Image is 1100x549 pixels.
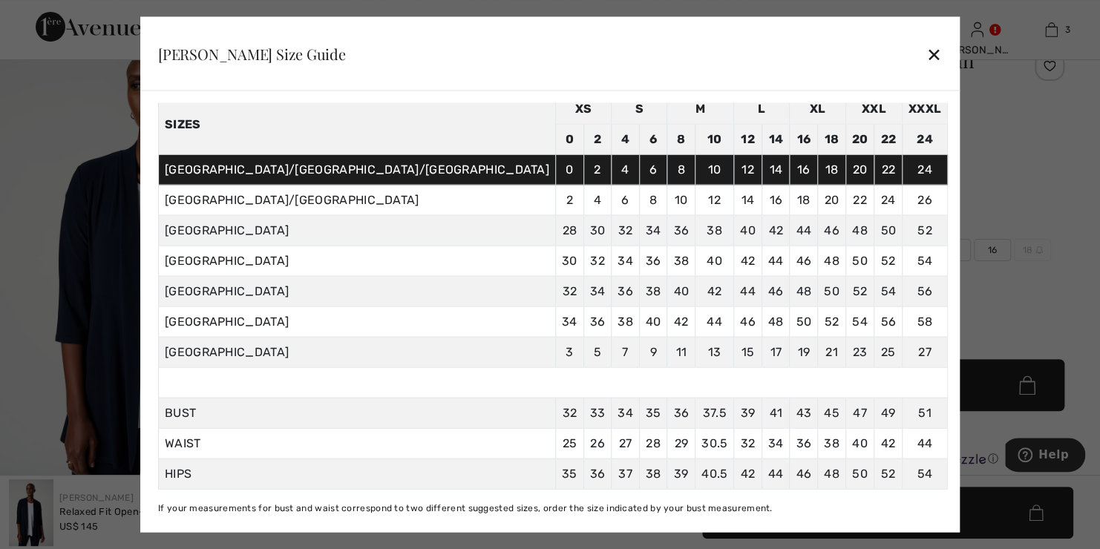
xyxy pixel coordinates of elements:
[158,306,555,337] td: [GEOGRAPHIC_DATA]
[762,215,790,246] td: 42
[702,406,726,420] span: 37.5
[853,406,867,420] span: 47
[902,306,947,337] td: 58
[158,246,555,276] td: [GEOGRAPHIC_DATA]
[158,93,555,154] th: Sizes
[555,154,583,185] td: 0
[902,93,947,124] td: XXXL
[555,124,583,154] td: 0
[701,467,727,481] span: 40.5
[845,124,874,154] td: 20
[639,124,667,154] td: 6
[874,154,903,185] td: 22
[158,276,555,306] td: [GEOGRAPHIC_DATA]
[762,154,790,185] td: 14
[874,337,903,367] td: 25
[612,246,640,276] td: 34
[734,185,762,215] td: 14
[874,276,903,306] td: 54
[158,458,555,489] td: HIPS
[667,124,695,154] td: 8
[158,337,555,367] td: [GEOGRAPHIC_DATA]
[555,306,583,337] td: 34
[817,306,845,337] td: 52
[583,124,612,154] td: 2
[874,246,903,276] td: 52
[874,215,903,246] td: 50
[790,154,818,185] td: 16
[612,215,640,246] td: 32
[695,124,733,154] td: 10
[845,276,874,306] td: 52
[667,93,734,124] td: M
[796,436,811,450] span: 36
[695,246,733,276] td: 40
[695,276,733,306] td: 42
[762,306,790,337] td: 48
[695,215,733,246] td: 38
[845,306,874,337] td: 54
[734,154,762,185] td: 12
[555,185,583,215] td: 2
[583,154,612,185] td: 2
[158,154,555,185] td: [GEOGRAPHIC_DATA]/[GEOGRAPHIC_DATA]/[GEOGRAPHIC_DATA]
[845,246,874,276] td: 50
[555,93,611,124] td: XS
[562,467,577,481] span: 35
[555,246,583,276] td: 30
[817,154,845,185] td: 18
[590,406,606,420] span: 33
[917,467,933,481] span: 54
[674,467,689,481] span: 39
[612,306,640,337] td: 38
[639,246,667,276] td: 36
[817,215,845,246] td: 46
[790,246,818,276] td: 46
[612,337,640,367] td: 7
[583,337,612,367] td: 5
[646,406,661,420] span: 35
[618,406,633,420] span: 34
[639,154,667,185] td: 6
[762,337,790,367] td: 17
[618,467,632,481] span: 37
[612,154,640,185] td: 4
[918,406,932,420] span: 51
[583,246,612,276] td: 32
[762,185,790,215] td: 16
[639,337,667,367] td: 9
[796,406,811,420] span: 43
[158,185,555,215] td: [GEOGRAPHIC_DATA]/[GEOGRAPHIC_DATA]
[695,337,733,367] td: 13
[845,215,874,246] td: 48
[768,467,784,481] span: 44
[667,306,695,337] td: 42
[741,467,756,481] span: 42
[555,276,583,306] td: 32
[926,38,942,69] div: ✕
[852,467,868,481] span: 50
[673,406,689,420] span: 36
[555,215,583,246] td: 28
[881,467,896,481] span: 52
[646,467,661,481] span: 38
[902,246,947,276] td: 54
[734,124,762,154] td: 12
[695,306,733,337] td: 44
[762,246,790,276] td: 44
[612,124,640,154] td: 4
[874,306,903,337] td: 56
[646,436,661,450] span: 28
[158,46,346,61] div: [PERSON_NAME] Size Guide
[902,215,947,246] td: 52
[881,436,896,450] span: 42
[158,215,555,246] td: [GEOGRAPHIC_DATA]
[902,185,947,215] td: 26
[667,185,695,215] td: 10
[769,406,782,420] span: 41
[917,436,933,450] span: 44
[734,93,790,124] td: L
[790,215,818,246] td: 44
[874,124,903,154] td: 22
[590,436,605,450] span: 26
